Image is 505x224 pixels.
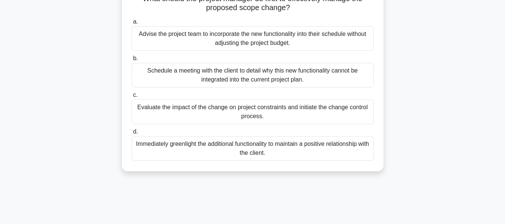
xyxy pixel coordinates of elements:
div: Immediately greenlight the additional functionality to maintain a positive relationship with the ... [132,136,374,161]
div: Evaluate the impact of the change on project constraints and initiate the change control process. [132,99,374,124]
span: c. [133,92,138,98]
span: a. [133,18,138,25]
span: d. [133,128,138,135]
span: b. [133,55,138,61]
div: Advise the project team to incorporate the new functionality into their schedule without adjustin... [132,26,374,51]
div: Schedule a meeting with the client to detail why this new functionality cannot be integrated into... [132,63,374,88]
